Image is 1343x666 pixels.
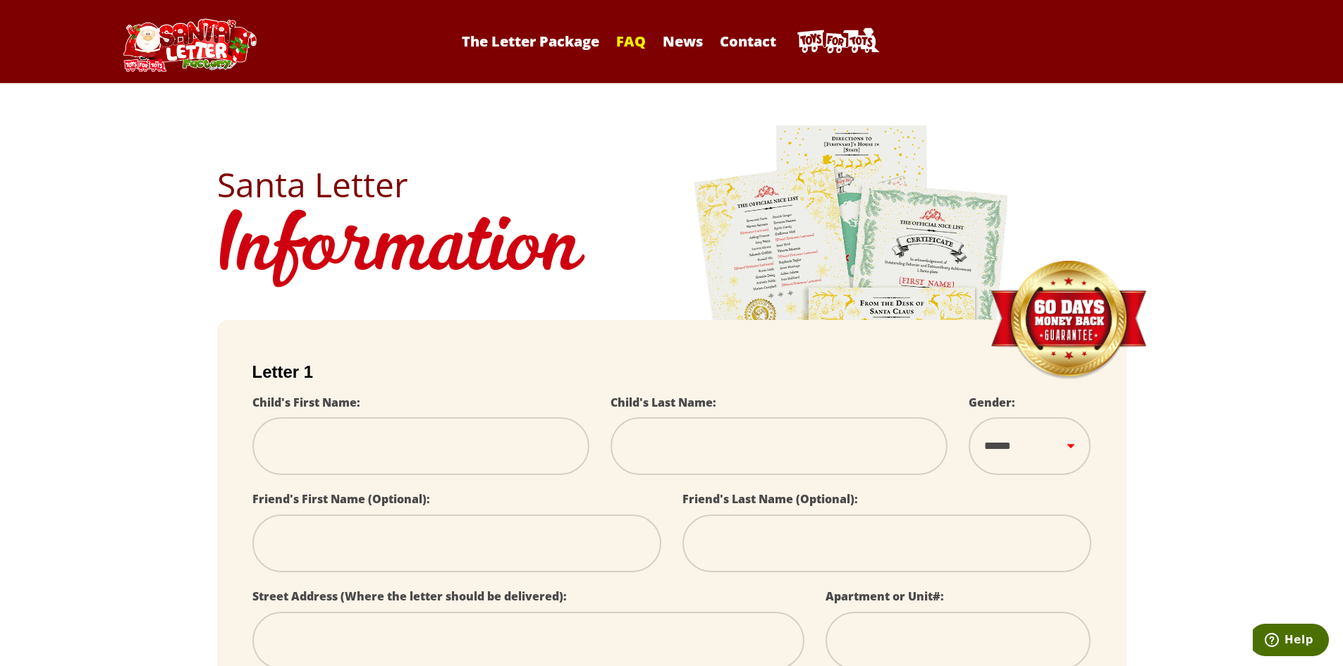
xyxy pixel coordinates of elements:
[217,202,1127,299] h1: Information
[252,395,360,410] label: Child's First Name:
[252,491,430,507] label: Friend's First Name (Optional):
[118,18,259,72] img: Santa Letter Logo
[455,32,606,51] a: The Letter Package
[656,32,710,51] a: News
[969,395,1015,410] label: Gender:
[693,123,1010,517] img: letters.png
[826,588,944,604] label: Apartment or Unit#:
[989,260,1148,381] img: Money Back Guarantee
[252,362,1091,382] h2: Letter 1
[1253,624,1329,659] iframe: Opens a widget where you can find more information
[713,32,783,51] a: Contact
[252,588,567,604] label: Street Address (Where the letter should be delivered):
[682,491,858,507] label: Friend's Last Name (Optional):
[611,395,716,410] label: Child's Last Name:
[609,32,653,51] a: FAQ
[217,168,1127,202] h2: Santa Letter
